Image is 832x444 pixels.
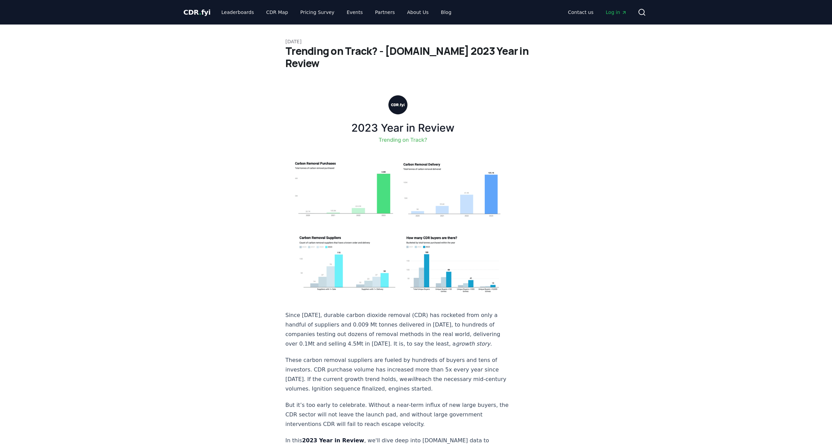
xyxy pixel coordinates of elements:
[341,6,368,18] a: Events
[261,6,294,18] a: CDR Map
[295,6,340,18] a: Pricing Survey
[407,376,416,382] em: will
[285,400,511,429] p: But it’s too early to celebrate. Without a near-term influx of new large buyers, the CDR sector w...
[285,311,511,349] p: Since [DATE], durable carbon dioxide removal (CDR) has rocketed from only a handful of suppliers ...
[600,6,632,18] a: Log in
[370,6,400,18] a: Partners
[563,6,632,18] nav: Main
[216,6,457,18] nav: Main
[285,86,511,300] img: blog post image
[435,6,457,18] a: Blog
[199,8,201,16] span: .
[302,437,364,444] strong: 2023 Year in Review
[183,7,211,17] a: CDR.fyi
[606,9,627,16] span: Log in
[183,8,211,16] span: CDR fyi
[285,45,547,69] h1: Trending on Track? - [DOMAIN_NAME] 2023 Year in Review
[563,6,599,18] a: Contact us
[402,6,434,18] a: About Us
[216,6,260,18] a: Leaderboards
[456,340,490,347] em: growth story
[285,355,511,394] p: These carbon removal suppliers are fueled by hundreds of buyers and tens of investors. CDR purcha...
[285,38,547,45] p: [DATE]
